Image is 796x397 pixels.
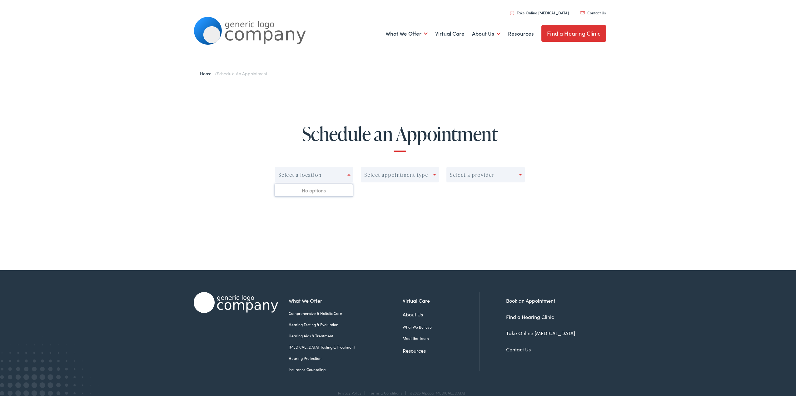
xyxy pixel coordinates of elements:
a: Take Online [MEDICAL_DATA] [506,329,575,335]
a: What We Offer [386,21,428,44]
a: Find a Hearing Clinic [541,24,606,41]
a: Comprehensive & Holistic Care [289,310,403,315]
a: Hearing Protection [289,355,403,360]
h1: Schedule an Appointment [32,122,768,151]
a: What We Offer [289,296,403,303]
a: Resources [508,21,534,44]
div: ©2025 Alpaca [MEDICAL_DATA] [406,390,465,394]
div: Select a location [278,171,321,177]
span: / [200,69,267,76]
a: [MEDICAL_DATA] Testing & Treatment [289,343,403,349]
a: Contact Us [580,9,606,14]
a: Hearing Testing & Evaluation [289,321,403,326]
div: No options [275,183,353,196]
a: What We Believe [403,323,480,329]
a: Insurance Counseling [289,366,403,371]
a: About Us [403,310,480,317]
a: Resources [403,346,480,353]
a: Book an Appointment [506,296,555,303]
a: Take Online [MEDICAL_DATA] [510,9,569,14]
a: Terms & Conditions [369,389,402,395]
a: Virtual Care [435,21,465,44]
a: Virtual Care [403,296,480,303]
a: Privacy Policy [338,389,361,395]
img: utility icon [580,10,585,13]
div: Select a provider [450,171,494,177]
img: Alpaca Audiology [194,291,278,312]
a: Find a Hearing Clinic [506,312,554,319]
a: Contact Us [506,345,531,352]
a: Meet the Team [403,335,480,340]
a: Hearing Aids & Treatment [289,332,403,338]
span: Schedule an Appointment [217,69,267,76]
a: About Us [472,21,500,44]
img: utility icon [510,10,514,14]
div: Select appointment type [364,171,428,177]
a: Home [200,69,215,76]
